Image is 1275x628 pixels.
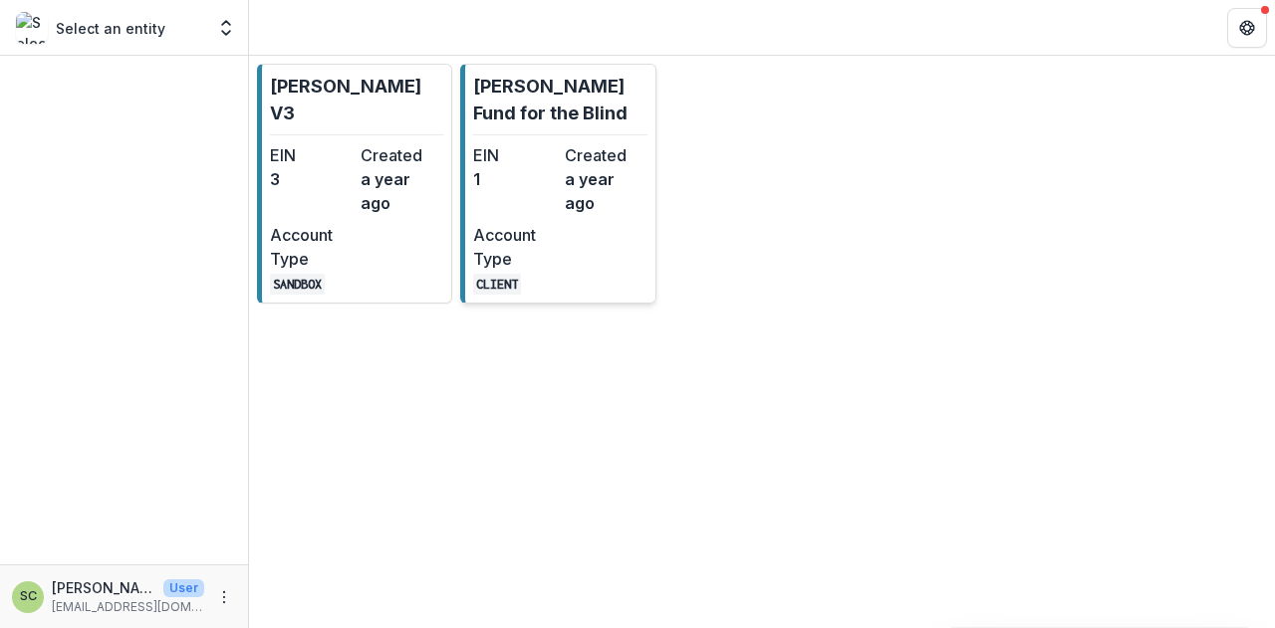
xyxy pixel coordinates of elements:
p: [EMAIL_ADDRESS][DOMAIN_NAME] [52,598,204,616]
p: Select an entity [56,18,165,39]
a: [PERSON_NAME] Fund for the BlindEIN1Createda year agoAccount TypeCLIENT [460,64,655,304]
dd: a year ago [565,167,647,215]
code: CLIENT [473,274,521,295]
dt: Account Type [270,223,353,271]
dd: 1 [473,167,556,191]
dd: a year ago [361,167,443,215]
dt: EIN [270,143,353,167]
div: Sandra Ching [20,590,37,603]
p: [PERSON_NAME] V3 [270,73,443,126]
dt: Created [361,143,443,167]
a: [PERSON_NAME] V3EIN3Createda year agoAccount TypeSANDBOX [257,64,452,304]
dt: EIN [473,143,556,167]
p: User [163,579,204,597]
button: More [212,585,236,609]
dt: Account Type [473,223,556,271]
dd: 3 [270,167,353,191]
dt: Created [565,143,647,167]
p: [PERSON_NAME] Fund for the Blind [473,73,646,126]
code: SANDBOX [270,274,325,295]
img: Select an entity [16,12,48,44]
button: Get Help [1227,8,1267,48]
button: Open entity switcher [212,8,240,48]
p: [PERSON_NAME] [52,577,155,598]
